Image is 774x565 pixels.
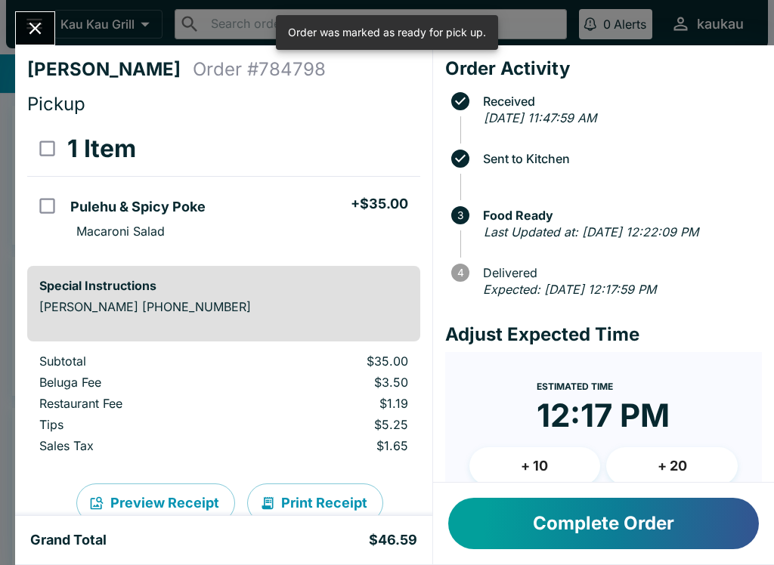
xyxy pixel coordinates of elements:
p: $1.65 [259,438,407,453]
span: Sent to Kitchen [475,152,762,165]
time: 12:17 PM [537,396,670,435]
em: [DATE] 11:47:59 AM [484,110,596,125]
button: Preview Receipt [76,483,235,523]
h5: Grand Total [30,531,107,549]
span: Delivered [475,266,762,279]
button: Close [16,12,54,45]
h6: Special Instructions [39,278,408,293]
span: Estimated Time [537,381,613,392]
h5: Pulehu & Spicy Poke [70,198,206,216]
button: Complete Order [448,498,759,549]
span: Pickup [27,93,85,115]
p: Tips [39,417,235,432]
h4: Order Activity [445,57,762,80]
p: Restaurant Fee [39,396,235,411]
h4: Order # 784798 [193,58,326,81]
h4: Adjust Expected Time [445,323,762,346]
em: Expected: [DATE] 12:17:59 PM [483,282,656,297]
h4: [PERSON_NAME] [27,58,193,81]
span: Food Ready [475,208,762,222]
p: $5.25 [259,417,407,432]
p: [PERSON_NAME] [PHONE_NUMBER] [39,299,408,314]
em: Last Updated at: [DATE] 12:22:09 PM [484,224,698,239]
h5: $46.59 [369,531,417,549]
p: $3.50 [259,375,407,390]
text: 4 [457,267,463,279]
p: Beluga Fee [39,375,235,390]
table: orders table [27,122,420,254]
p: $1.19 [259,396,407,411]
button: + 20 [606,447,738,485]
p: $35.00 [259,354,407,369]
div: Order was marked as ready for pick up. [288,20,486,45]
text: 3 [457,209,463,221]
button: + 10 [469,447,601,485]
p: Subtotal [39,354,235,369]
button: Print Receipt [247,483,383,523]
h3: 1 Item [67,134,136,164]
h5: + $35.00 [351,195,408,213]
p: Sales Tax [39,438,235,453]
p: Macaroni Salad [76,224,165,239]
table: orders table [27,354,420,459]
span: Received [475,94,762,108]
